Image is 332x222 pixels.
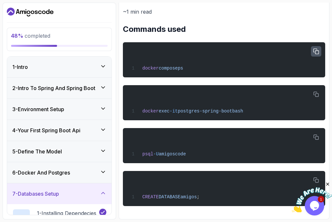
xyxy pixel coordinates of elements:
p: 1 - Installing Dependecies [37,209,96,217]
h3: 7 - Databases Setup [12,190,59,198]
h3: 6 - Docker And Postgres [12,169,70,176]
button: 1-Intro [7,57,112,77]
h3: 3 - Environment Setup [12,105,64,113]
span: compose [159,66,178,71]
span: ps [178,66,183,71]
button: 6-Docker And Postgres [7,162,112,183]
span: docker [142,66,159,71]
span: DATABASE [159,194,180,200]
span: CREATE [142,194,159,200]
p: ~1 min read [123,7,325,16]
span: docker [142,109,159,114]
span: amigos [181,194,197,200]
button: 4-Your First Spring Boot Api [7,120,112,141]
span: 48 % [11,33,23,39]
span: postgres-spring-boot [178,109,232,114]
button: 7-Databases Setup [7,183,112,204]
iframe: chat widget [292,181,332,212]
span: -it [170,109,178,114]
h3: 2 - Intro To Spring And Spring Boot [12,84,95,92]
span: -U [153,151,159,157]
span: exec [159,109,170,114]
h2: Commands used [123,24,325,34]
a: Dashboard [7,7,53,17]
h3: 4 - Your First Spring Boot Api [12,126,80,134]
span: ; [197,194,199,200]
span: completed [11,33,50,39]
span: bash [232,109,243,114]
button: 3-Environment Setup [7,99,112,120]
h3: 1 - Intro [12,63,28,71]
h3: 5 - Define The Model [12,148,62,155]
button: 5-Define The Model [7,141,112,162]
span: amigoscode [159,151,186,157]
span: psql [142,151,153,157]
button: 2-Intro To Spring And Spring Boot [7,78,112,98]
